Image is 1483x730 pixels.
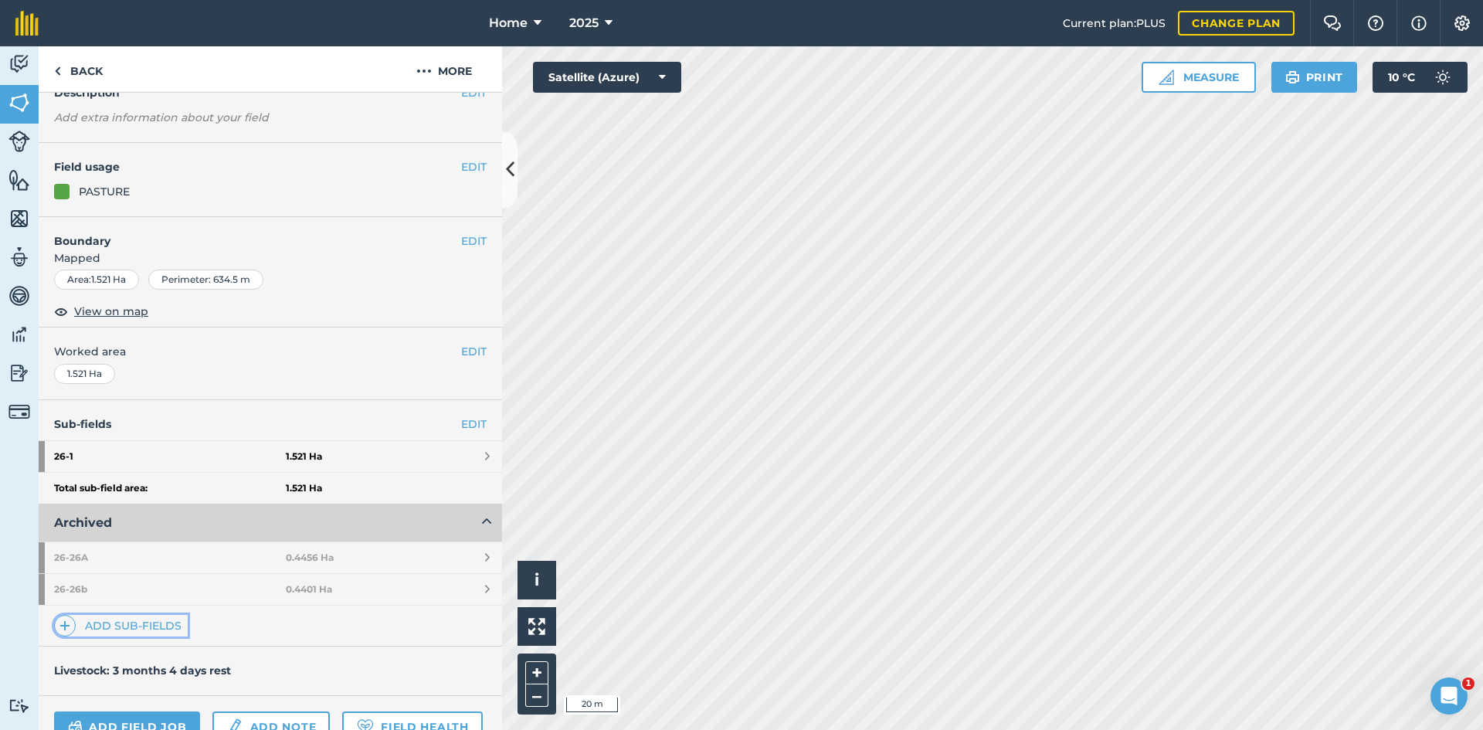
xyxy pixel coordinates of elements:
[1462,677,1475,690] span: 1
[8,207,30,230] img: svg+xml;base64,PHN2ZyB4bWxucz0iaHR0cDovL3d3dy53My5vcmcvMjAwMC9zdmciIHdpZHRoPSI1NiIgaGVpZ2h0PSI2MC...
[54,302,148,321] button: View on map
[1271,62,1358,93] button: Print
[39,542,502,573] a: 26-26A0.4456 Ha
[39,416,502,433] h4: Sub-fields
[533,62,681,93] button: Satellite (Azure)
[54,158,461,175] h4: Field usage
[54,574,286,605] strong: 26 - 26b
[518,561,556,599] button: i
[489,14,528,32] span: Home
[39,441,502,472] a: 26-11.521 Ha
[54,270,139,290] div: Area : 1.521 Ha
[1388,62,1415,93] span: 10 ° C
[59,616,70,635] img: svg+xml;base64,PHN2ZyB4bWxucz0iaHR0cDovL3d3dy53My5vcmcvMjAwMC9zdmciIHdpZHRoPSIxNCIgaGVpZ2h0PSIyNC...
[8,168,30,192] img: svg+xml;base64,PHN2ZyB4bWxucz0iaHR0cDovL3d3dy53My5vcmcvMjAwMC9zdmciIHdpZHRoPSI1NiIgaGVpZ2h0PSI2MC...
[39,250,502,267] span: Mapped
[8,284,30,307] img: svg+xml;base64,PD94bWwgdmVyc2lvbj0iMS4wIiBlbmNvZGluZz0idXRmLTgiPz4KPCEtLSBHZW5lcmF0b3I6IEFkb2JlIE...
[39,46,118,92] a: Back
[54,615,188,637] a: Add sub-fields
[39,574,502,605] a: 26-26b0.4401 Ha
[148,270,263,290] div: Perimeter : 634.5 m
[8,246,30,269] img: svg+xml;base64,PD94bWwgdmVyc2lvbj0iMS4wIiBlbmNvZGluZz0idXRmLTgiPz4KPCEtLSBHZW5lcmF0b3I6IEFkb2JlIE...
[416,62,432,80] img: svg+xml;base64,PHN2ZyB4bWxucz0iaHR0cDovL3d3dy53My5vcmcvMjAwMC9zdmciIHdpZHRoPSIyMCIgaGVpZ2h0PSIyNC...
[8,698,30,713] img: svg+xml;base64,PD94bWwgdmVyc2lvbj0iMS4wIiBlbmNvZGluZz0idXRmLTgiPz4KPCEtLSBHZW5lcmF0b3I6IEFkb2JlIE...
[528,618,545,635] img: Four arrows, one pointing top left, one top right, one bottom right and the last bottom left
[1453,15,1471,31] img: A cog icon
[74,303,148,320] span: View on map
[1142,62,1256,93] button: Measure
[1411,14,1427,32] img: svg+xml;base64,PHN2ZyB4bWxucz0iaHR0cDovL3d3dy53My5vcmcvMjAwMC9zdmciIHdpZHRoPSIxNyIgaGVpZ2h0PSIxNy...
[54,62,61,80] img: svg+xml;base64,PHN2ZyB4bWxucz0iaHR0cDovL3d3dy53My5vcmcvMjAwMC9zdmciIHdpZHRoPSI5IiBoZWlnaHQ9IjI0Ii...
[286,583,332,596] strong: 0.4401 Ha
[525,684,548,707] button: –
[286,552,334,564] strong: 0.4456 Ha
[39,504,502,542] button: Archived
[54,364,115,384] div: 1.521 Ha
[54,441,286,472] strong: 26 - 1
[1063,15,1166,32] span: Current plan : PLUS
[54,482,286,494] strong: Total sub-field area:
[39,217,461,250] h4: Boundary
[1323,15,1342,31] img: Two speech bubbles overlapping with the left bubble in the forefront
[54,110,269,124] em: Add extra information about your field
[569,14,599,32] span: 2025
[54,84,487,101] h4: Description
[8,53,30,76] img: svg+xml;base64,PD94bWwgdmVyc2lvbj0iMS4wIiBlbmNvZGluZz0idXRmLTgiPz4KPCEtLSBHZW5lcmF0b3I6IEFkb2JlIE...
[8,362,30,385] img: svg+xml;base64,PD94bWwgdmVyc2lvbj0iMS4wIiBlbmNvZGluZz0idXRmLTgiPz4KPCEtLSBHZW5lcmF0b3I6IEFkb2JlIE...
[534,570,539,589] span: i
[8,323,30,346] img: svg+xml;base64,PD94bWwgdmVyc2lvbj0iMS4wIiBlbmNvZGluZz0idXRmLTgiPz4KPCEtLSBHZW5lcmF0b3I6IEFkb2JlIE...
[1430,677,1468,715] iframe: Intercom live chat
[1285,68,1300,87] img: svg+xml;base64,PHN2ZyB4bWxucz0iaHR0cDovL3d3dy53My5vcmcvMjAwMC9zdmciIHdpZHRoPSIxOSIgaGVpZ2h0PSIyNC...
[525,661,548,684] button: +
[8,91,30,114] img: svg+xml;base64,PHN2ZyB4bWxucz0iaHR0cDovL3d3dy53My5vcmcvMjAwMC9zdmciIHdpZHRoPSI1NiIgaGVpZ2h0PSI2MC...
[54,542,286,573] strong: 26 - 26A
[386,46,502,92] button: More
[461,416,487,433] a: EDIT
[1373,62,1468,93] button: 10 °C
[8,131,30,152] img: svg+xml;base64,PD94bWwgdmVyc2lvbj0iMS4wIiBlbmNvZGluZz0idXRmLTgiPz4KPCEtLSBHZW5lcmF0b3I6IEFkb2JlIE...
[286,482,322,494] strong: 1.521 Ha
[1366,15,1385,31] img: A question mark icon
[461,84,487,101] button: EDIT
[8,401,30,423] img: svg+xml;base64,PD94bWwgdmVyc2lvbj0iMS4wIiBlbmNvZGluZz0idXRmLTgiPz4KPCEtLSBHZW5lcmF0b3I6IEFkb2JlIE...
[54,343,487,360] span: Worked area
[1178,11,1295,36] a: Change plan
[79,183,130,200] div: PASTURE
[286,450,322,463] strong: 1.521 Ha
[461,343,487,360] button: EDIT
[461,158,487,175] button: EDIT
[1159,70,1174,85] img: Ruler icon
[54,664,231,677] h4: Livestock: 3 months 4 days rest
[54,302,68,321] img: svg+xml;base64,PHN2ZyB4bWxucz0iaHR0cDovL3d3dy53My5vcmcvMjAwMC9zdmciIHdpZHRoPSIxOCIgaGVpZ2h0PSIyNC...
[15,11,39,36] img: fieldmargin Logo
[461,233,487,250] button: EDIT
[1427,62,1458,93] img: svg+xml;base64,PD94bWwgdmVyc2lvbj0iMS4wIiBlbmNvZGluZz0idXRmLTgiPz4KPCEtLSBHZW5lcmF0b3I6IEFkb2JlIE...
